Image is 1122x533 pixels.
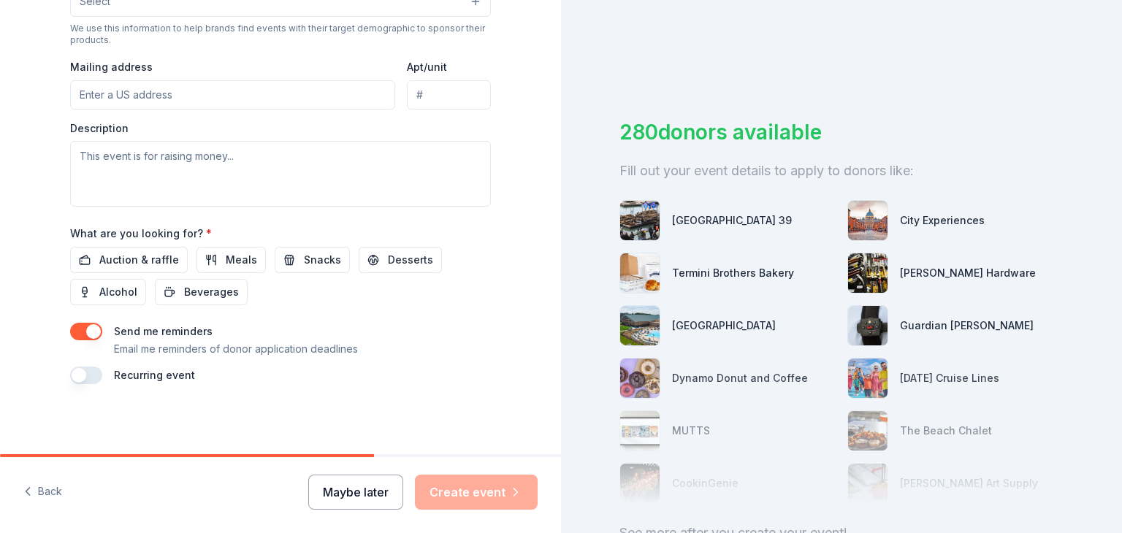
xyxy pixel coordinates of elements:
button: Meals [196,247,266,273]
button: Auction & raffle [70,247,188,273]
div: City Experiences [900,212,985,229]
span: Meals [226,251,257,269]
img: photo for Guardian Angel Device [848,306,888,345]
span: Snacks [304,251,341,269]
div: [PERSON_NAME] Hardware [900,264,1036,282]
div: Fill out your event details to apply to donors like: [619,159,1064,183]
div: 280 donors available [619,117,1064,147]
span: Auction & raffle [99,251,179,269]
div: Guardian [PERSON_NAME] [900,317,1034,334]
span: Beverages [184,283,239,301]
div: [GEOGRAPHIC_DATA] 39 [672,212,792,229]
label: Send me reminders [114,325,213,337]
label: Mailing address [70,60,153,74]
div: Termini Brothers Bakery [672,264,794,282]
button: Back [23,477,62,507]
label: Description [70,121,129,136]
button: Alcohol [70,279,146,305]
span: Alcohol [99,283,137,301]
p: Email me reminders of donor application deadlines [114,340,358,358]
div: We use this information to help brands find events with their target demographic to sponsor their... [70,23,491,46]
label: Apt/unit [407,60,447,74]
img: photo for Cole Hardware [848,253,888,293]
input: Enter a US address [70,80,395,110]
button: Maybe later [308,475,403,510]
button: Snacks [275,247,350,273]
label: Recurring event [114,369,195,381]
img: photo for City Experiences [848,201,888,240]
img: photo for Great Wolf Lodge [620,306,660,345]
img: photo for Termini Brothers Bakery [620,253,660,293]
div: [GEOGRAPHIC_DATA] [672,317,776,334]
label: What are you looking for? [70,226,212,241]
span: Desserts [388,251,433,269]
img: photo for San Francisco Pier 39 [620,201,660,240]
input: # [407,80,491,110]
button: Beverages [155,279,248,305]
button: Desserts [359,247,442,273]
